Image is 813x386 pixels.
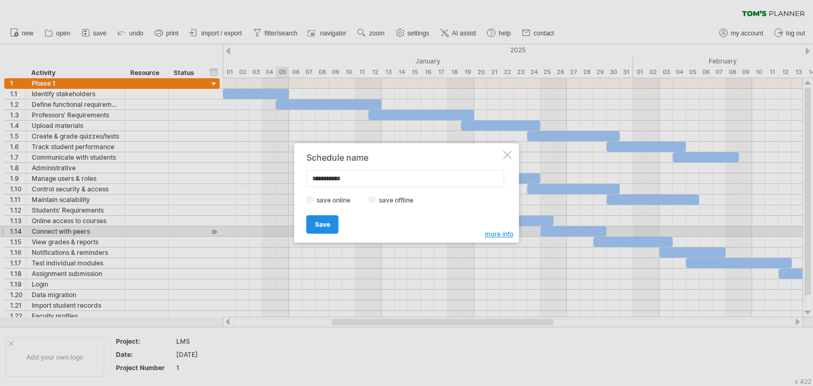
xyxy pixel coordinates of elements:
span: Save [315,220,330,228]
label: save offline [376,196,422,204]
a: Save [306,215,339,234]
span: more info [485,230,513,238]
div: Schedule name [306,153,501,162]
label: save online [314,196,359,204]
